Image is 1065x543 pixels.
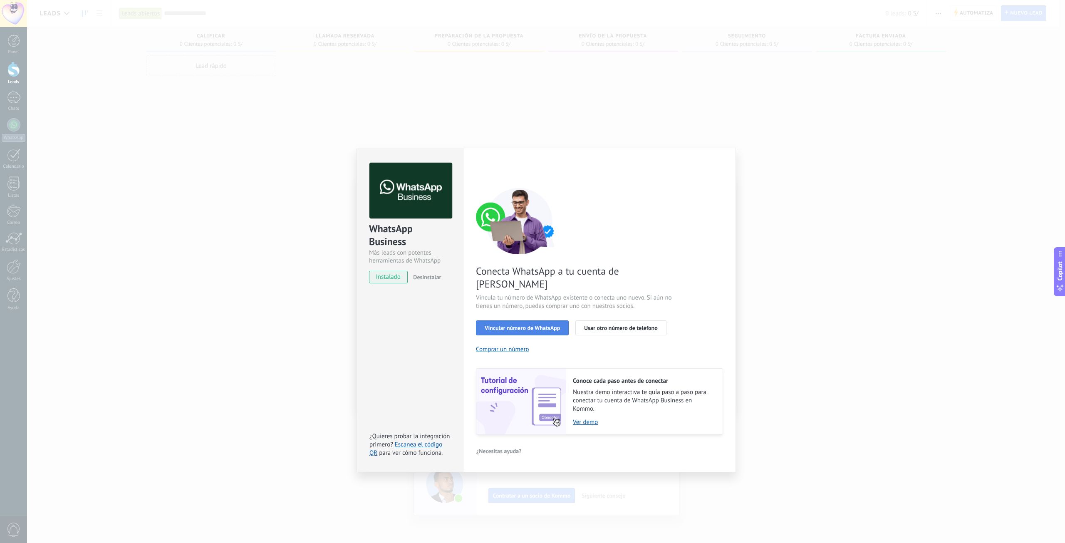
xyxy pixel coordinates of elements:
div: WhatsApp Business [369,222,451,249]
button: Usar otro número de teléfono [575,320,666,335]
span: ¿Necesitas ayuda? [476,448,522,454]
button: ¿Necesitas ayuda? [476,445,522,457]
img: connect number [476,188,563,254]
span: Nuestra demo interactiva te guía paso a paso para conectar tu cuenta de WhatsApp Business en Kommo. [573,388,714,413]
span: Vincular número de WhatsApp [485,325,560,331]
div: Más leads con potentes herramientas de WhatsApp [369,249,451,265]
a: Escanea el código QR [369,441,442,457]
span: Conecta WhatsApp a tu cuenta de [PERSON_NAME] [476,265,674,290]
span: ¿Quieres probar la integración primero? [369,432,450,449]
span: instalado [369,271,407,283]
span: Copilot [1056,261,1064,280]
span: Vincula tu número de WhatsApp existente o conecta uno nuevo. Si aún no tienes un número, puedes c... [476,294,674,310]
span: para ver cómo funciona. [379,449,443,457]
span: Desinstalar [413,273,441,281]
button: Desinstalar [410,271,441,283]
button: Vincular número de WhatsApp [476,320,569,335]
a: Ver demo [573,418,714,426]
h2: Conoce cada paso antes de conectar [573,377,714,385]
button: Comprar un número [476,345,529,353]
span: Usar otro número de teléfono [584,325,657,331]
img: logo_main.png [369,163,452,219]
